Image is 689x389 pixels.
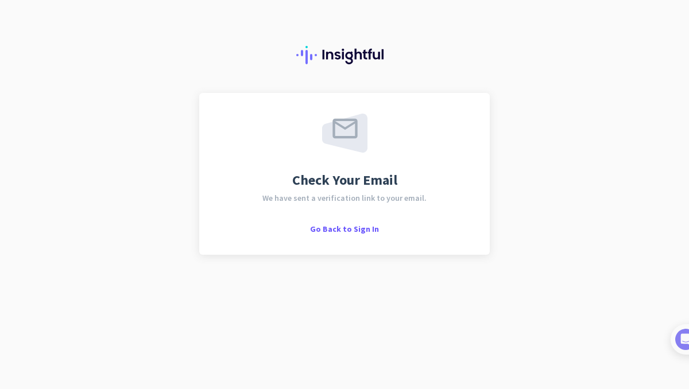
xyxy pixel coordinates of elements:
img: Insightful [296,46,393,64]
span: Go Back to Sign In [310,224,379,234]
span: We have sent a verification link to your email. [262,194,427,202]
img: email-sent [322,114,367,153]
span: Check Your Email [292,173,397,187]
